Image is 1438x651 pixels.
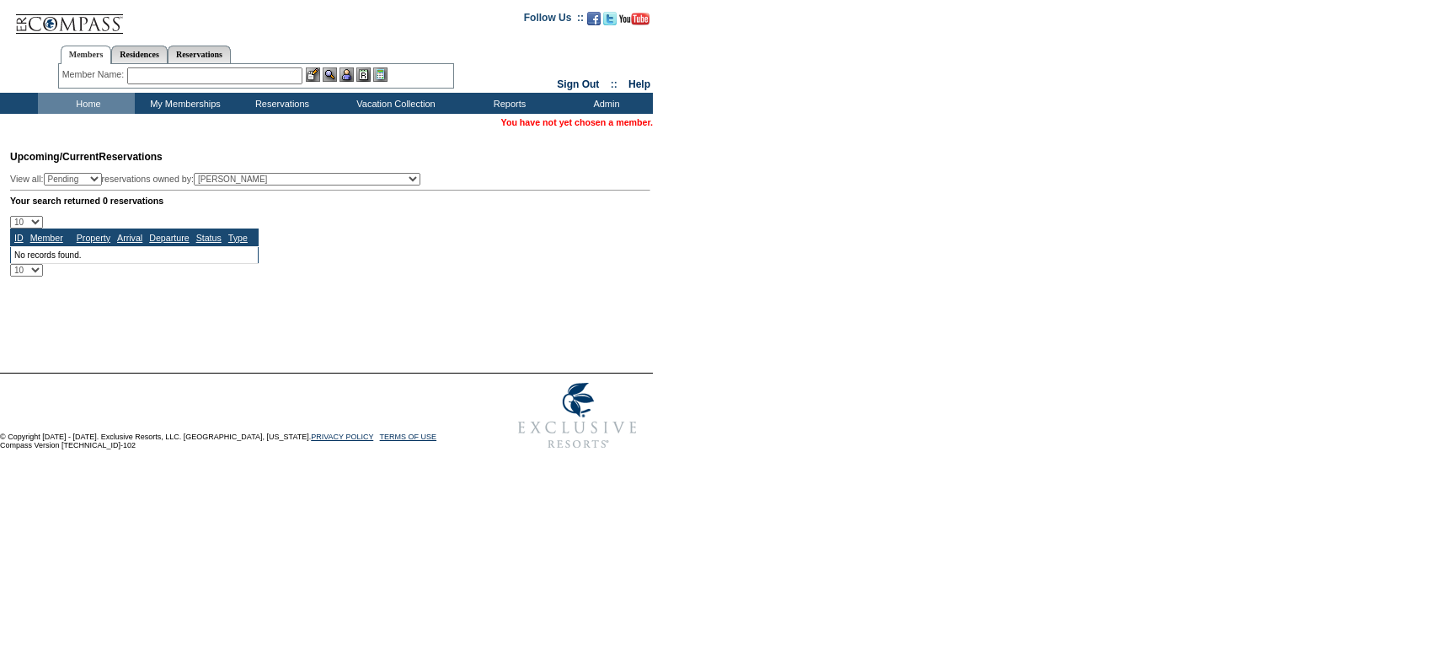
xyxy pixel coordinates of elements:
[10,151,99,163] span: Upcoming/Current
[556,93,653,114] td: Admin
[611,78,617,90] span: ::
[61,46,112,64] a: Members
[628,78,650,90] a: Help
[232,93,329,114] td: Reservations
[77,233,110,243] a: Property
[380,433,437,441] a: TERMS OF USE
[459,93,556,114] td: Reports
[14,233,24,243] a: ID
[196,233,222,243] a: Status
[557,78,599,90] a: Sign Out
[524,10,584,30] td: Follow Us ::
[619,17,650,27] a: Subscribe to our YouTube Channel
[111,46,168,63] a: Residences
[38,93,135,114] td: Home
[502,374,653,458] img: Exclusive Resorts
[603,17,617,27] a: Follow us on Twitter
[323,67,337,82] img: View
[373,67,388,82] img: b_calculator.gif
[603,12,617,25] img: Follow us on Twitter
[339,67,354,82] img: Impersonate
[356,67,371,82] img: Reservations
[306,67,320,82] img: b_edit.gif
[10,173,428,186] div: View all: reservations owned by:
[149,233,189,243] a: Departure
[228,233,248,243] a: Type
[30,233,63,243] a: Member
[10,151,163,163] span: Reservations
[329,93,459,114] td: Vacation Collection
[11,246,259,263] td: No records found.
[168,46,231,63] a: Reservations
[62,67,127,82] div: Member Name:
[587,17,601,27] a: Become our fan on Facebook
[117,233,142,243] a: Arrival
[10,196,650,206] div: Your search returned 0 reservations
[311,433,373,441] a: PRIVACY POLICY
[501,117,653,127] span: You have not yet chosen a member.
[587,12,601,25] img: Become our fan on Facebook
[619,13,650,25] img: Subscribe to our YouTube Channel
[135,93,232,114] td: My Memberships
